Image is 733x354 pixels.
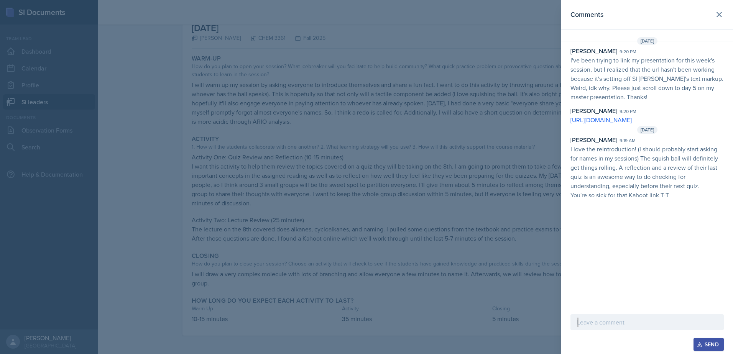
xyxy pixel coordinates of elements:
div: Send [698,341,719,347]
h2: Comments [570,9,603,20]
div: [PERSON_NAME] [570,46,617,56]
div: 9:19 am [620,137,636,144]
a: [URL][DOMAIN_NAME] [570,116,632,124]
p: I've been trying to link my presentation for this week's session, but I realized that the url has... [570,56,724,102]
span: [DATE] [637,126,657,134]
span: [DATE] [637,37,657,45]
div: 9:20 pm [620,48,636,55]
p: I love the reintroduction! (I should probably start asking for names in my sessions) The squish b... [570,144,724,190]
p: You're so sick for that Kahoot link T-T [570,190,724,200]
div: 9:20 pm [620,108,636,115]
button: Send [694,338,724,351]
div: [PERSON_NAME] [570,135,617,144]
div: [PERSON_NAME] [570,106,617,115]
